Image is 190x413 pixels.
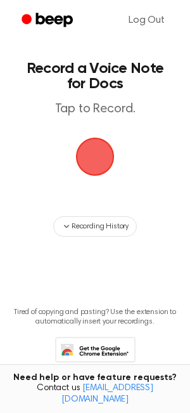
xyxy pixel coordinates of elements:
[10,308,180,327] p: Tired of copying and pasting? Use the extension to automatically insert your recordings.
[23,61,167,91] h1: Record a Voice Note for Docs
[13,8,84,33] a: Beep
[116,5,177,36] a: Log Out
[61,384,153,404] a: [EMAIL_ADDRESS][DOMAIN_NAME]
[76,138,114,176] img: Beep Logo
[23,102,167,117] p: Tap to Record.
[8,383,182,405] span: Contact us
[53,216,137,237] button: Recording History
[72,221,129,232] span: Recording History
